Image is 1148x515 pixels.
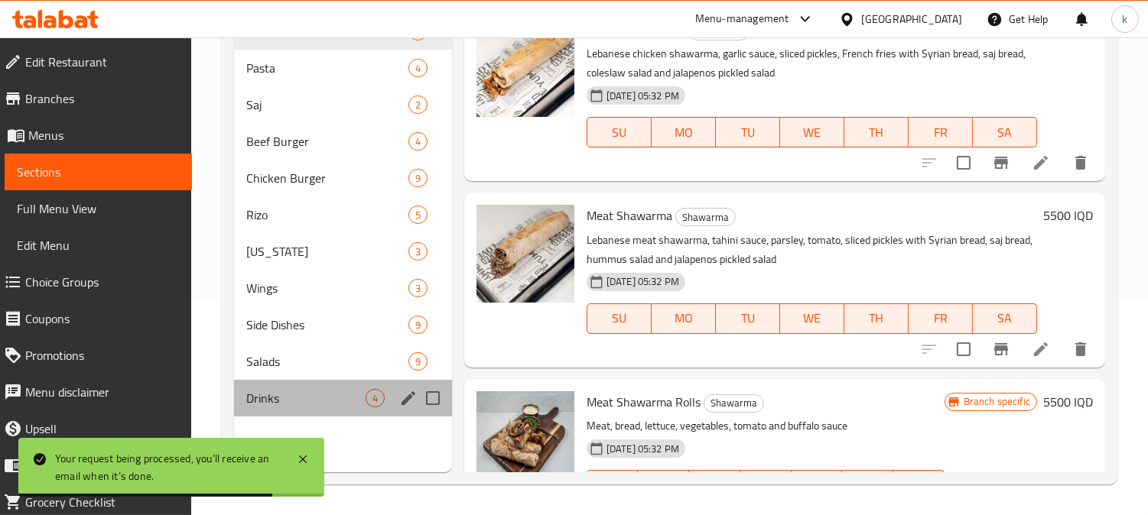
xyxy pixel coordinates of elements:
[638,470,689,500] button: MO
[600,274,685,289] span: [DATE] 05:32 PM
[722,307,774,329] span: TU
[25,309,180,328] span: Coupons
[844,117,909,147] button: TH
[740,470,792,500] button: WE
[1062,144,1099,181] button: delete
[409,134,427,149] span: 4
[55,450,281,484] div: Your request being processed, you’ll receive an email when it’s done.
[1062,331,1099,368] button: delete
[842,470,893,500] button: FR
[409,318,427,332] span: 9
[722,121,774,144] span: TU
[409,245,427,259] span: 3
[366,389,385,407] div: items
[246,206,408,224] span: Rizo
[25,346,180,364] span: Promotions
[234,306,452,343] div: Side Dishes9
[25,493,180,511] span: Grocery Checklist
[948,333,980,365] span: Select to update
[587,416,945,436] p: Meat, bread, lettuce, vegetables, tomato and buffalo sauce
[408,242,428,261] div: items
[1122,11,1127,28] span: k
[246,279,408,297] span: Wings
[676,209,735,226] span: Shawarma
[17,163,180,181] span: Sections
[909,117,973,147] button: FR
[844,303,909,334] button: TH
[234,7,452,423] nav: Menu sections
[695,10,789,28] div: Menu-management
[915,307,967,329] span: FR
[234,196,452,233] div: Rizo5
[234,123,452,160] div: Beef Burger4
[234,380,452,416] div: Drinks4edit
[909,303,973,334] button: FR
[850,307,902,329] span: TH
[594,121,646,144] span: SU
[704,394,763,412] span: Shawarma
[786,307,838,329] span: WE
[893,470,945,500] button: SA
[5,154,192,190] a: Sections
[17,199,180,218] span: Full Menu View
[408,96,428,114] div: items
[587,204,672,227] span: Meat Shawarma
[1043,19,1093,40] h6: 4500 IQD
[246,389,366,407] div: Drinks
[915,121,967,144] span: FR
[476,391,574,489] img: Meat Shawarma Rolls
[246,352,408,371] span: Salads
[1043,391,1093,413] h6: 5500 IQD
[1043,205,1093,226] h6: 5500 IQD
[25,383,180,401] span: Menu disclaimer
[25,53,180,71] span: Edit Restaurant
[25,419,180,438] span: Upsell
[246,96,408,114] span: Saj
[409,281,427,296] span: 3
[973,117,1037,147] button: SA
[658,121,710,144] span: MO
[25,273,180,291] span: Choice Groups
[1032,340,1050,358] a: Edit menu item
[600,89,685,103] span: [DATE] 05:32 PM
[652,117,716,147] button: MO
[366,391,384,406] span: 4
[409,171,427,186] span: 9
[792,470,843,500] button: TH
[979,121,1031,144] span: SA
[408,279,428,297] div: items
[409,355,427,369] span: 9
[408,59,428,77] div: items
[234,160,452,196] div: Chicken Burger9
[234,270,452,306] div: Wings3
[246,316,408,334] span: Side Dishes
[587,44,1037,83] p: Lebanese chicken shawarma, garlic sauce, sliced pickles, French fries with Syrian bread, saj brea...
[652,303,716,334] button: MO
[408,352,428,371] div: items
[587,231,1037,269] p: Lebanese meat shawarma, tahini sauce, parsley, tomato, sliced pickles with Syrian bread, saj brea...
[397,387,420,410] button: edit
[958,394,1036,409] span: Branch specific
[246,132,408,151] span: Beef Burger
[704,394,764,413] div: Shawarma
[587,303,652,334] button: SU
[409,61,427,76] span: 4
[25,89,180,108] span: Branches
[600,442,685,456] span: [DATE] 05:32 PM
[587,470,639,500] button: SU
[409,98,427,112] span: 2
[658,307,710,329] span: MO
[28,126,180,144] span: Menus
[234,86,452,123] div: Saj2
[408,316,428,334] div: items
[689,470,740,500] button: TU
[234,233,452,270] div: [US_STATE]3
[786,121,838,144] span: WE
[5,190,192,227] a: Full Menu View
[780,117,844,147] button: WE
[587,117,652,147] button: SU
[246,59,408,77] div: Pasta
